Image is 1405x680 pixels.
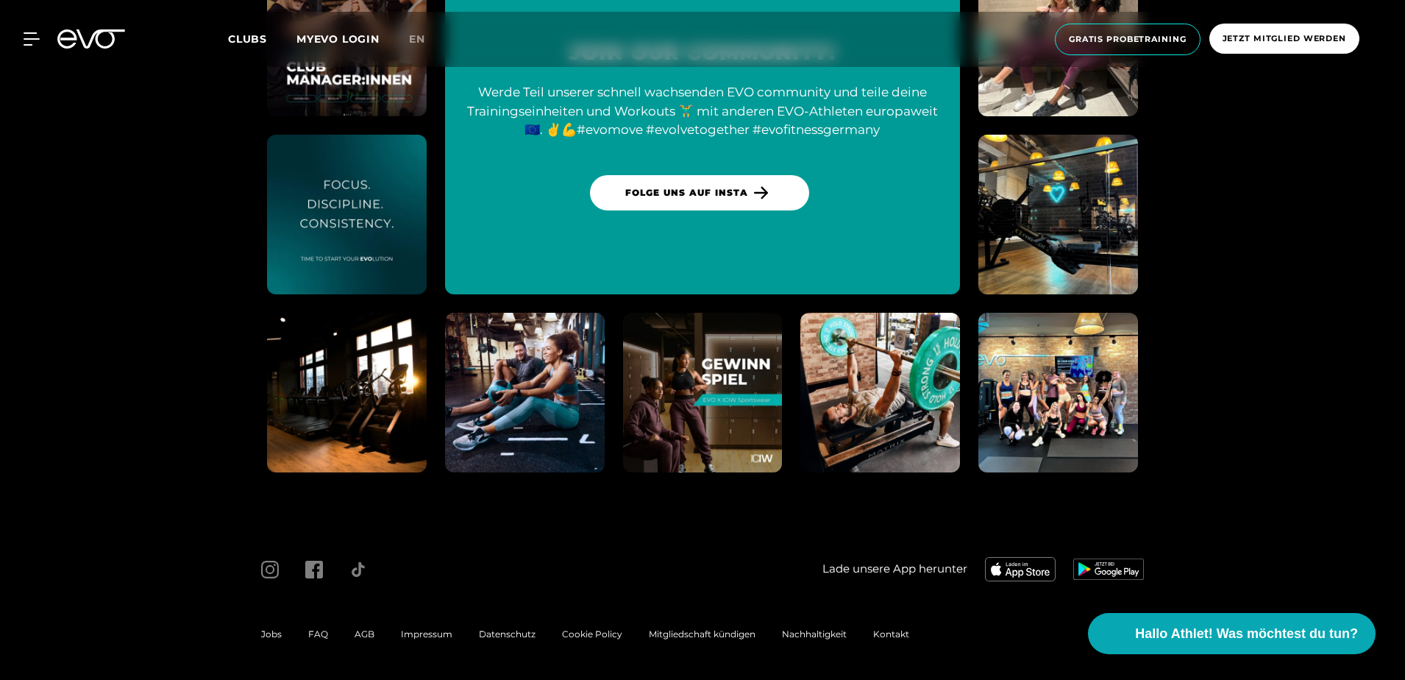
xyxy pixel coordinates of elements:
[409,31,443,48] a: en
[985,557,1056,581] img: evofitness app
[296,32,380,46] a: MYEVO LOGIN
[623,313,783,472] img: evofitness instagram
[1073,559,1144,579] img: evofitness app
[873,628,909,640] a: Kontakt
[1069,33,1187,46] span: Gratis Probetraining
[409,32,425,46] span: en
[649,628,755,640] a: Mitgliedschaft kündigen
[401,628,452,640] a: Impressum
[355,628,374,640] a: AGB
[978,135,1138,294] img: evofitness instagram
[1205,24,1364,55] a: Jetzt Mitglied werden
[590,175,808,210] a: FOLGE UNS AUF INSTA
[267,135,427,294] img: evofitness instagram
[267,313,427,472] img: evofitness instagram
[463,83,942,140] div: Werde Teil unserer schnell wachsenden EVO community und teile deine Trainingseinheiten und Workou...
[562,628,622,640] a: Cookie Policy
[822,561,967,578] span: Lade unsere App herunter
[479,628,536,640] a: Datenschutz
[261,628,282,640] a: Jobs
[800,313,960,472] img: evofitness instagram
[228,32,296,46] a: Clubs
[1088,613,1376,654] button: Hallo Athlet! Was möchtest du tun?
[625,186,747,199] span: FOLGE UNS AUF INSTA
[1135,624,1358,644] span: Hallo Athlet! Was möchtest du tun?
[445,313,605,472] img: evofitness instagram
[978,313,1138,472] img: evofitness instagram
[782,628,847,640] a: Nachhaltigkeit
[1223,32,1346,45] span: Jetzt Mitglied werden
[1050,24,1205,55] a: Gratis Probetraining
[308,628,328,640] a: FAQ
[228,32,267,46] span: Clubs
